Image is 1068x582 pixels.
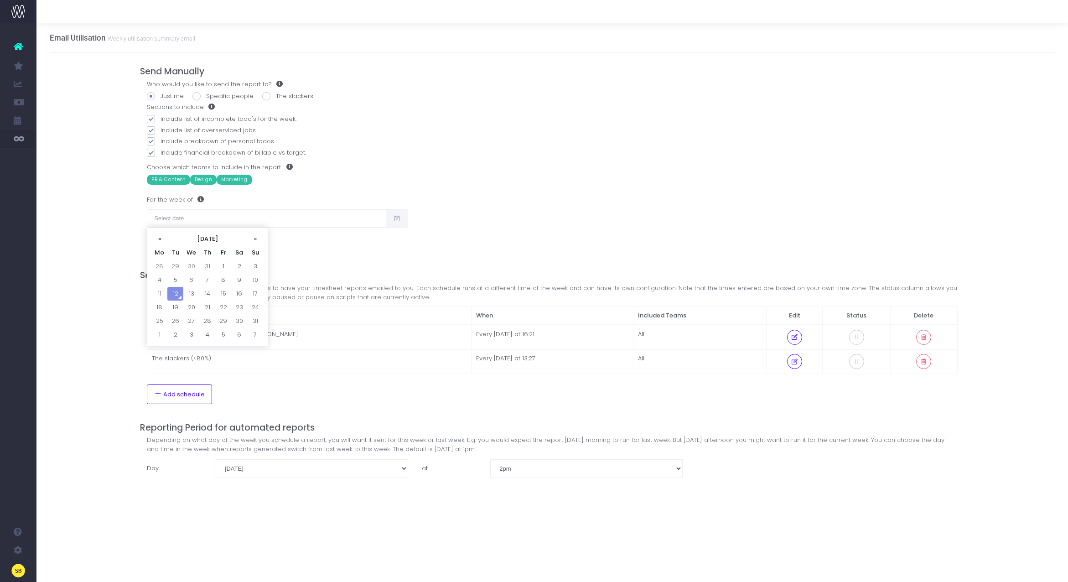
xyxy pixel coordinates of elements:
th: Tu [167,246,183,260]
th: We [183,246,199,260]
span: PR & Content [147,175,190,185]
td: 30 [183,260,199,273]
td: 30 [231,314,247,328]
td: 12 [167,287,183,301]
td: 5 [215,328,231,342]
label: Who would you like to send the report to? [147,80,283,89]
th: [DATE] [167,232,247,246]
td: 28 [151,260,167,273]
td: 22 [215,301,231,314]
th: Sa [231,246,247,260]
td: 4 [199,328,215,342]
td: 19 [167,301,183,314]
td: 31 [199,260,215,273]
label: Sections to include [147,103,215,112]
td: 24 [247,301,263,314]
td: 1 [215,260,231,273]
td: 29 [167,260,183,273]
label: Day [140,459,209,478]
td: All [633,325,767,349]
td: 31 [247,314,263,328]
th: Mo [151,246,167,260]
th: Status [823,307,891,325]
td: 11 [151,287,167,301]
span: Design [190,175,217,185]
td: Every [DATE] at 16:21 [471,325,633,349]
td: 16 [231,287,247,301]
img: images/default_profile_image.png [11,564,25,577]
label: Choose which teams to include in the report. [147,163,293,172]
label: Include list of overserviced jobs. [147,126,957,135]
th: Included Teams [633,307,767,325]
td: 5 [167,273,183,287]
td: 2 [167,328,183,342]
th: Delete [891,307,958,325]
button: Add schedule [147,385,212,404]
span: Marketing [217,175,252,185]
td: 8 [215,273,231,287]
td: 7 [247,328,263,342]
td: 9 [231,273,247,287]
small: Weekly utilisation summary email [105,33,195,42]
label: Include financial breakdown of billable vs target. [147,148,957,157]
h4: Send Automatically [140,270,964,281]
td: 6 [231,328,247,342]
h4: Send Manually [140,66,964,77]
td: 14 [199,287,215,301]
th: « [151,232,167,246]
label: Include breakdown of personal todos. [147,137,957,146]
td: 20 [183,301,199,314]
div: Depending on what day of the week you schedule a report, you will want it sent for this week or l... [147,436,957,453]
td: 26 [167,314,183,328]
label: Include list of incomplete todo's for the week. [147,114,957,124]
td: 28 [199,314,215,328]
input: Select date [147,209,386,228]
td: 3 [183,328,199,342]
td: 17 [247,287,263,301]
td: 21 [199,301,215,314]
td: 2 [231,260,247,273]
th: Th [199,246,215,260]
th: Su [247,246,263,260]
th: Recipients [147,307,472,325]
td: Every [DATE] at 13:27 [471,349,633,374]
td: 13 [183,287,199,301]
label: Specific people [192,92,254,101]
th: Fr [215,246,231,260]
label: The slackers [262,92,313,101]
td: 27 [183,314,199,328]
label: at [415,459,484,478]
td: 10 [247,273,263,287]
td: [PERSON_NAME], [PERSON_NAME], [PERSON_NAME] [147,325,472,349]
td: 25 [151,314,167,328]
h4: Reporting Period for automated reports [140,422,964,433]
td: All [633,349,767,374]
td: 1 [151,328,167,342]
td: 4 [151,273,167,287]
h3: Email Utilisation [50,33,195,42]
td: The slackers (<80%) [147,349,472,374]
span: Add schedule [163,391,205,398]
label: For the week of [147,191,204,209]
th: When [471,307,633,325]
td: 29 [215,314,231,328]
td: 23 [231,301,247,314]
td: 15 [215,287,231,301]
td: 6 [183,273,199,287]
td: 3 [247,260,263,273]
th: » [247,232,263,246]
label: Just me [147,92,184,101]
th: Edit [766,307,822,325]
div: You can set up multiple automatic scripts to have your timesheet reports emailed to you. Each sch... [147,284,957,301]
td: 18 [151,301,167,314]
td: 7 [199,273,215,287]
